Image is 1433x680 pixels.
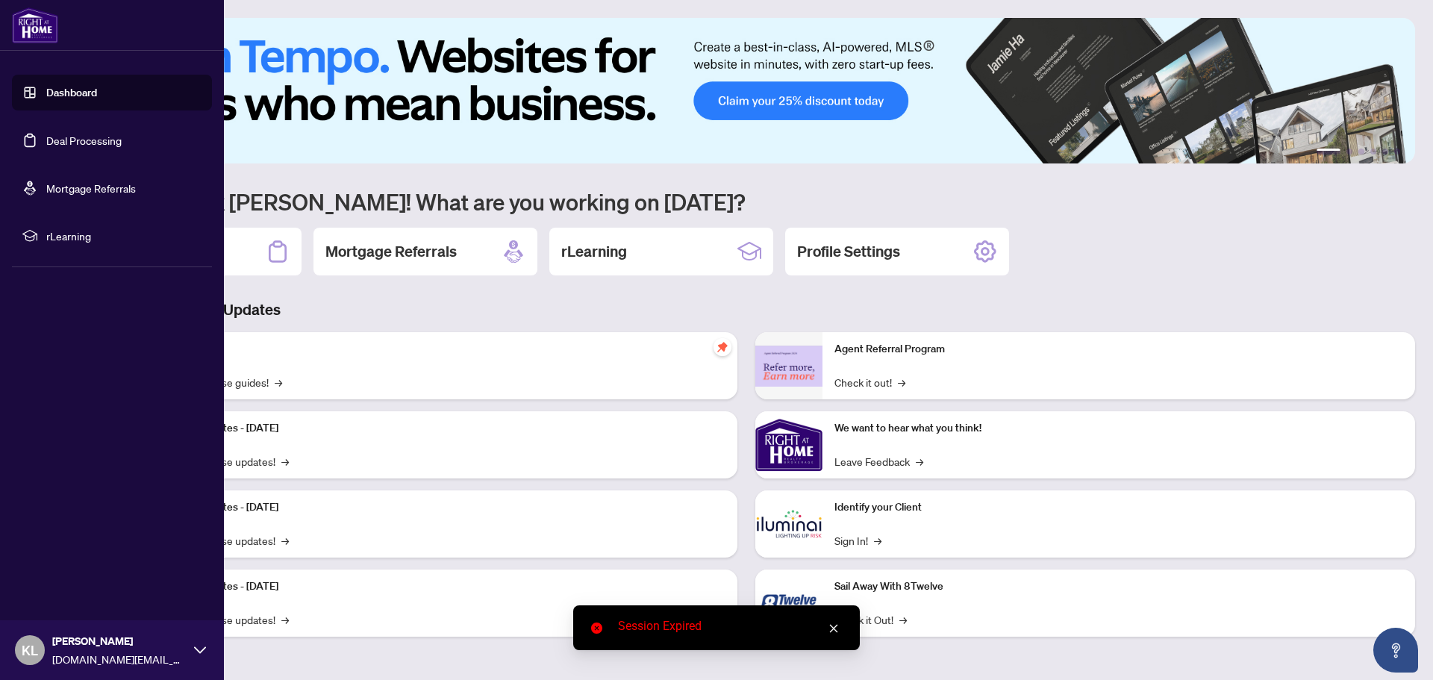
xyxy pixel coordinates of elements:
[46,86,97,99] a: Dashboard
[755,411,822,478] img: We want to hear what you think!
[281,532,289,549] span: →
[325,241,457,262] h2: Mortgage Referrals
[755,570,822,637] img: Sail Away With 8Twelve
[1317,149,1340,155] button: 1
[834,341,1403,358] p: Agent Referral Program
[46,134,122,147] a: Deal Processing
[755,490,822,558] img: Identify your Client
[22,640,38,661] span: KL
[78,18,1415,163] img: Slide 0
[825,620,842,637] a: Close
[618,617,842,635] div: Session Expired
[834,578,1403,595] p: Sail Away With 8Twelve
[78,299,1415,320] h3: Brokerage & Industry Updates
[714,338,731,356] span: pushpin
[1346,149,1352,155] button: 2
[1394,149,1400,155] button: 6
[157,578,725,595] p: Platform Updates - [DATE]
[157,499,725,516] p: Platform Updates - [DATE]
[46,181,136,195] a: Mortgage Referrals
[916,453,923,470] span: →
[898,374,905,390] span: →
[591,623,602,634] span: close-circle
[1358,149,1364,155] button: 3
[828,623,839,634] span: close
[834,532,881,549] a: Sign In!→
[52,651,187,667] span: [DOMAIN_NAME][EMAIL_ADDRESS][DOMAIN_NAME]
[834,499,1403,516] p: Identify your Client
[834,453,923,470] a: Leave Feedback→
[834,374,905,390] a: Check it out!→
[899,611,907,628] span: →
[281,453,289,470] span: →
[1382,149,1388,155] button: 5
[52,633,187,649] span: [PERSON_NAME]
[561,241,627,262] h2: rLearning
[157,341,725,358] p: Self-Help
[281,611,289,628] span: →
[834,611,907,628] a: Check it Out!→
[78,187,1415,216] h1: Welcome back [PERSON_NAME]! What are you working on [DATE]?
[1373,628,1418,673] button: Open asap
[46,228,202,244] span: rLearning
[755,346,822,387] img: Agent Referral Program
[834,420,1403,437] p: We want to hear what you think!
[1370,149,1376,155] button: 4
[157,420,725,437] p: Platform Updates - [DATE]
[797,241,900,262] h2: Profile Settings
[12,7,58,43] img: logo
[874,532,881,549] span: →
[275,374,282,390] span: →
